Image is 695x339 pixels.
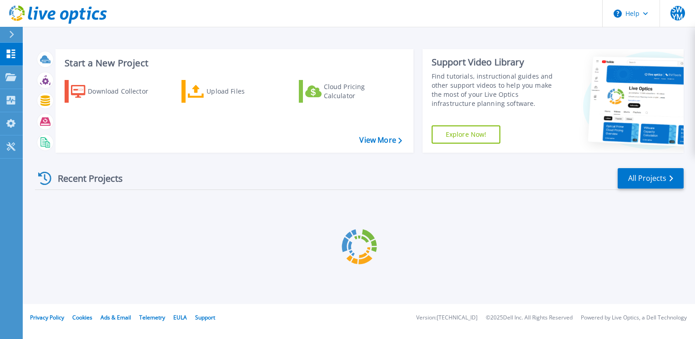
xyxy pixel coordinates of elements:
a: Cookies [72,314,92,321]
a: Cloud Pricing Calculator [299,80,400,103]
a: Download Collector [65,80,166,103]
div: Upload Files [206,82,279,100]
a: View More [359,136,402,145]
a: Telemetry [139,314,165,321]
a: Upload Files [181,80,283,103]
div: Support Video Library [432,56,563,68]
li: Version: [TECHNICAL_ID] [416,315,478,321]
div: Download Collector [88,82,161,100]
a: All Projects [618,168,684,189]
div: Cloud Pricing Calculator [324,82,397,100]
div: Find tutorials, instructional guides and other support videos to help you make the most of your L... [432,72,563,108]
span: SWYM [670,6,685,20]
a: Privacy Policy [30,314,64,321]
h3: Start a New Project [65,58,402,68]
li: Powered by Live Optics, a Dell Technology [581,315,687,321]
a: Support [195,314,215,321]
a: Explore Now! [432,125,501,144]
li: © 2025 Dell Inc. All Rights Reserved [486,315,573,321]
a: Ads & Email [101,314,131,321]
a: EULA [173,314,187,321]
div: Recent Projects [35,167,135,189]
